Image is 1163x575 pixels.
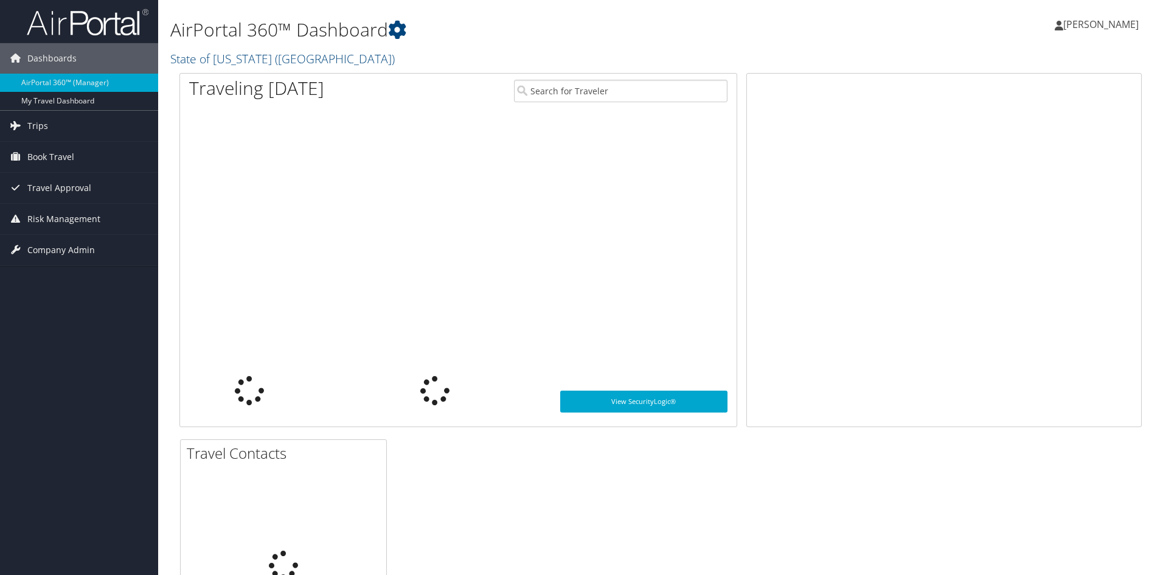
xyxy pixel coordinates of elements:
span: Trips [27,111,48,141]
span: Travel Approval [27,173,91,203]
span: Dashboards [27,43,77,74]
a: State of [US_STATE] ([GEOGRAPHIC_DATA]) [170,51,398,67]
span: Company Admin [27,235,95,265]
a: View SecurityLogic® [560,391,727,413]
span: [PERSON_NAME] [1063,18,1139,31]
h2: Travel Contacts [187,443,386,464]
h1: Traveling [DATE] [189,75,324,101]
span: Book Travel [27,142,74,172]
a: [PERSON_NAME] [1055,6,1151,43]
span: Risk Management [27,204,100,234]
h1: AirPortal 360™ Dashboard [170,17,824,43]
input: Search for Traveler [514,80,727,102]
img: airportal-logo.png [27,8,148,37]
